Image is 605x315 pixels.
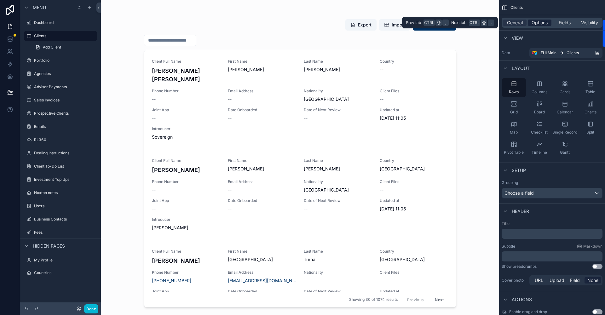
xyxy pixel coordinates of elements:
a: Dashboard [24,18,97,28]
button: Map [502,118,526,137]
span: General [507,20,523,26]
a: Business Contacts [24,214,97,224]
label: Users [34,203,96,209]
label: Clients [34,33,93,38]
span: Columns [532,89,547,94]
label: Data [502,50,527,55]
div: Choose a field [502,188,602,198]
span: Options [532,20,548,26]
label: Emails [34,124,96,129]
label: Portfolio [34,58,96,63]
label: Client To-Do List [34,164,96,169]
button: Charts [578,98,602,117]
label: Subtitle [502,244,515,249]
span: Gantt [560,150,570,155]
span: Header [512,208,529,215]
a: Fees [24,227,97,238]
a: Hoxton notes [24,188,97,198]
span: Menu [33,4,46,11]
span: Field [570,277,580,283]
div: scrollable content [502,251,602,261]
label: Agencies [34,71,96,76]
span: Split [586,130,594,135]
span: Hidden pages [33,243,65,249]
a: My Profile [24,255,97,265]
button: Single Record [553,118,577,137]
span: EUI Main [541,50,556,55]
a: Emails [24,122,97,132]
button: Grid [502,98,526,117]
span: Prev tab [406,20,421,25]
span: Timeline [532,150,547,155]
label: Sales Invoices [34,98,96,103]
a: RL360 [24,135,97,145]
label: Fees [34,230,96,235]
label: Countries [34,270,96,275]
button: Choose a field [502,188,602,198]
span: Setup [512,167,526,174]
a: Markdown [577,244,602,249]
img: Airtable Logo [532,50,537,55]
span: Actions [512,296,532,303]
span: View [512,35,523,41]
div: scrollable content [502,229,602,239]
a: Clients [24,31,97,41]
label: Advisor Payments [34,84,96,89]
span: Checklist [531,130,548,135]
span: Map [510,130,518,135]
a: Countries [24,268,97,278]
span: Table [585,89,595,94]
span: Pivot Table [504,150,524,155]
span: Layout [512,65,530,72]
span: . [488,20,493,25]
span: Ctrl [423,20,435,26]
label: My Profile [34,258,96,263]
button: Pivot Table [502,139,526,157]
a: Client To-Do List [24,161,97,171]
button: Next [430,295,448,305]
button: Rows [502,78,526,97]
label: Dashboard [34,20,96,25]
button: Gantt [553,139,577,157]
label: Title [502,221,602,226]
span: Charts [585,110,596,115]
label: Grouping [502,180,518,185]
span: Cards [560,89,570,94]
span: None [587,277,598,283]
span: Clients [567,50,579,55]
button: Table [578,78,602,97]
span: Fields [559,20,571,26]
label: Cover photo [502,278,527,283]
button: Done [84,304,98,313]
span: Calendar [557,110,573,115]
button: Columns [527,78,551,97]
a: Investment Top Ups [24,175,97,185]
span: Clients [510,5,523,10]
span: Ctrl [469,20,480,26]
span: Showing 30 of 1074 results [349,297,398,302]
span: Markdown [583,244,602,249]
button: Checklist [527,118,551,137]
a: Sales Invoices [24,95,97,105]
a: Dealing Instructions [24,148,97,158]
label: Prospective Clients [34,111,96,116]
label: RL360 [34,137,96,142]
span: Next tab [451,20,466,25]
button: Board [527,98,551,117]
button: Split [578,118,602,137]
a: Add Client [32,42,97,52]
span: Grid [510,110,518,115]
span: Rows [509,89,519,94]
button: Timeline [527,139,551,157]
a: Portfolio [24,55,97,66]
span: Add Client [43,45,61,50]
label: Hoxton notes [34,190,96,195]
span: URL [535,277,543,283]
a: Prospective Clients [24,108,97,118]
span: Single Record [552,130,577,135]
span: Board [534,110,545,115]
div: Show breadcrumbs [502,264,537,269]
label: Business Contacts [34,217,96,222]
button: Cards [553,78,577,97]
a: EUI MainClients [529,48,602,58]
